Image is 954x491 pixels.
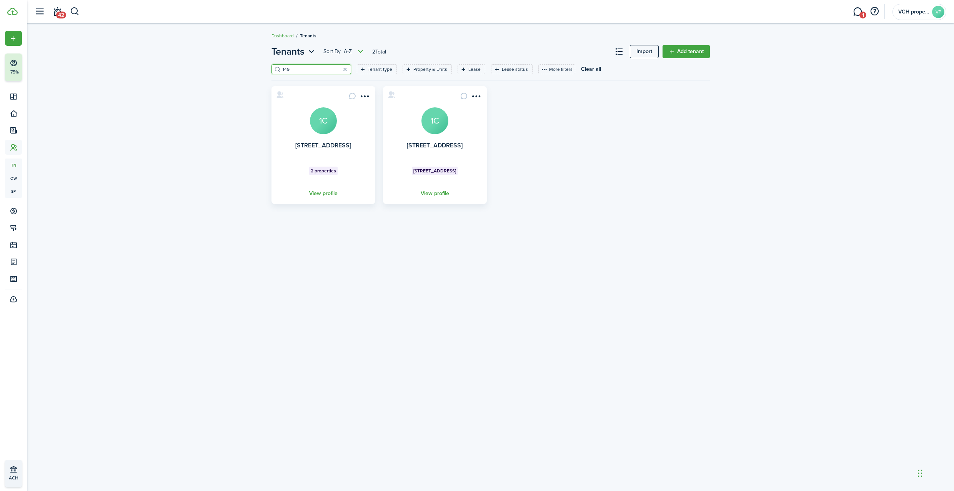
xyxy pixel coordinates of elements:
[357,64,397,74] filter-tag: Open filter
[10,69,19,75] p: 75%
[5,159,22,172] a: tn
[5,53,69,81] button: 75%
[281,66,348,73] input: Search here...
[323,47,365,56] button: Open menu
[491,64,533,74] filter-tag: Open filter
[859,12,866,18] span: 1
[7,8,18,15] img: TenantCloud
[50,2,65,22] a: Notifications
[5,185,22,198] a: sp
[630,45,659,58] a: Import
[5,172,22,185] a: ow
[413,167,456,174] span: [STREET_ADDRESS]
[271,45,305,58] span: Tenants
[323,48,344,55] span: Sort by
[407,141,463,150] a: [STREET_ADDRESS]
[470,92,482,103] button: Open menu
[403,64,452,74] filter-tag: Open filter
[300,32,316,39] span: Tenants
[323,47,365,56] button: Sort byA-Z
[271,45,316,58] button: Open menu
[311,167,336,174] span: 2 properties
[382,183,488,204] a: View profile
[826,408,954,491] iframe: Chat Widget
[271,32,294,39] a: Dashboard
[344,48,352,55] span: A-Z
[458,64,485,74] filter-tag: Open filter
[868,5,881,18] button: Open resource center
[372,48,386,56] header-page-total: 2 Total
[502,66,528,73] filter-tag-label: Lease status
[9,474,54,481] p: ACH
[421,107,448,134] a: 1C
[538,64,575,74] button: More filters
[310,107,337,134] a: 1C
[663,45,710,58] a: Add tenant
[340,64,351,75] button: Clear search
[898,9,929,15] span: VCH property management
[581,64,601,74] button: Clear all
[5,460,22,487] a: ACH
[5,31,22,46] button: Open menu
[932,6,944,18] avatar-text: VP
[32,4,47,19] button: Open sidebar
[295,141,351,150] a: [STREET_ADDRESS]
[358,92,371,103] button: Open menu
[918,462,922,485] div: Drag
[70,5,80,18] button: Search
[850,2,865,22] a: Messaging
[271,45,316,58] button: Tenants
[56,12,66,18] span: 42
[413,66,447,73] filter-tag-label: Property & Units
[468,66,481,73] filter-tag-label: Lease
[270,183,376,204] a: View profile
[368,66,392,73] filter-tag-label: Tenant type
